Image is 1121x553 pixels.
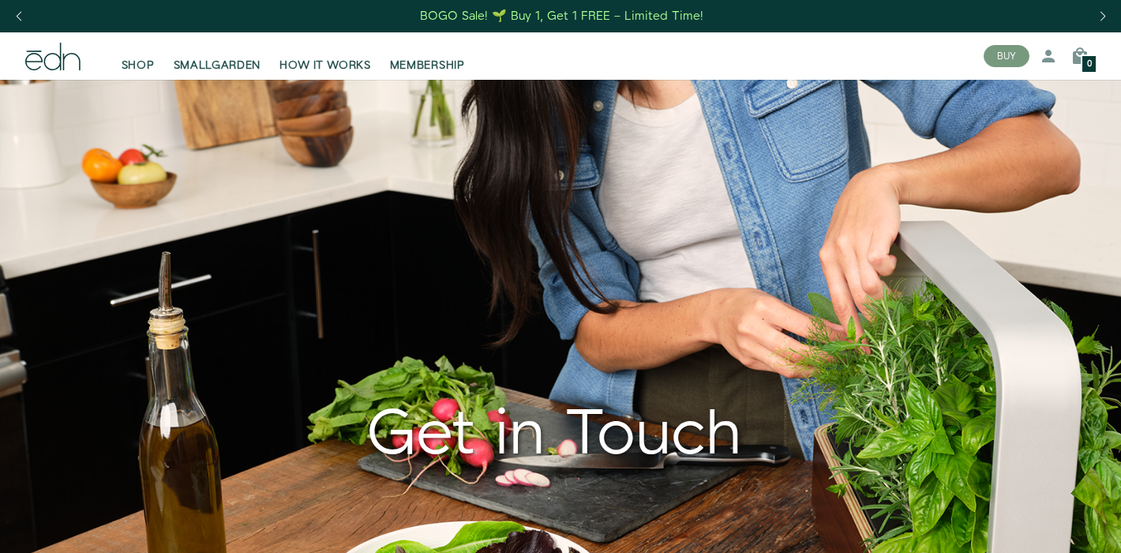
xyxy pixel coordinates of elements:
span: MEMBERSHIP [390,58,465,73]
a: SMALLGARDEN [164,39,271,73]
span: SHOP [122,58,155,73]
div: BOGO Sale! 🌱 Buy 1, Get 1 FREE – Limited Time! [420,8,703,24]
span: HOW IT WORKS [279,58,370,73]
a: MEMBERSHIP [381,39,474,73]
span: SMALLGARDEN [174,58,261,73]
h1: Get in Touch [25,397,1083,473]
a: HOW IT WORKS [270,39,380,73]
a: SHOP [112,39,164,73]
span: 0 [1087,60,1092,69]
a: BOGO Sale! 🌱 Buy 1, Get 1 FREE – Limited Time! [419,4,706,28]
button: BUY [984,45,1029,67]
